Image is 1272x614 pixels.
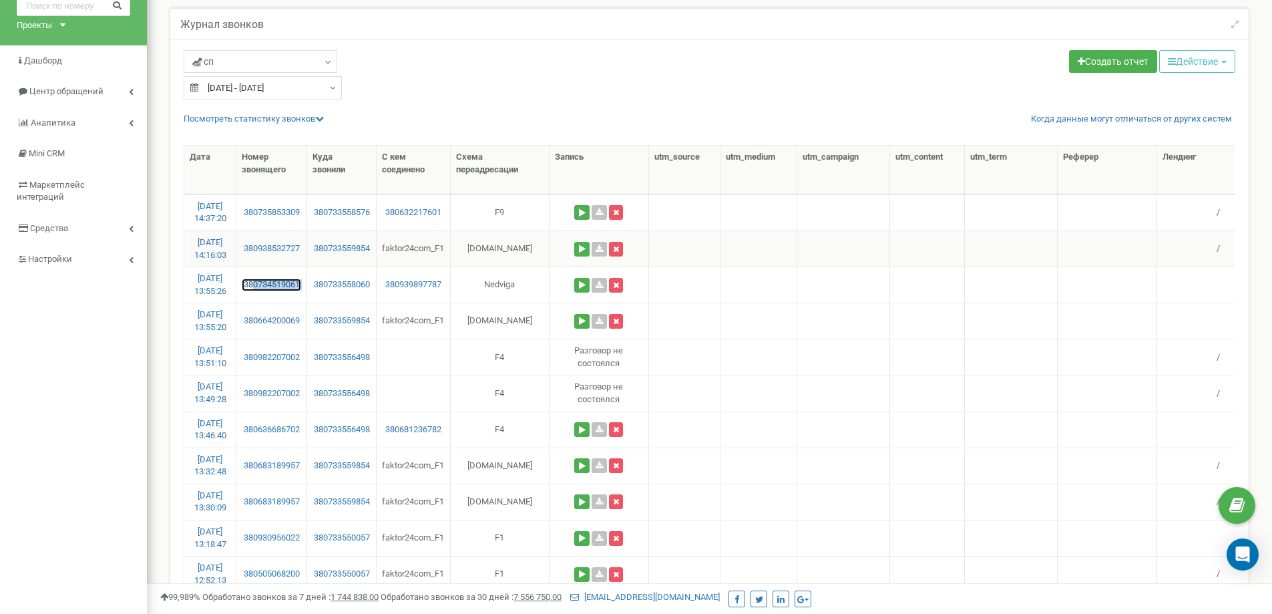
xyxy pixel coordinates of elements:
[17,19,52,32] div: Проекты
[242,496,301,508] a: 380683189957
[29,148,65,158] span: Mini CRM
[592,242,607,257] a: Скачать
[184,146,236,194] th: Дата
[31,118,75,128] span: Аналитика
[377,520,451,556] td: faktor24com_F1
[382,206,445,219] a: 380632217601
[312,206,371,219] a: 380733558576
[377,231,451,267] td: faktor24com_F1
[194,454,226,477] a: [DATE] 13:32:48
[570,592,720,602] a: [EMAIL_ADDRESS][DOMAIN_NAME]
[312,532,371,545] a: 380733550057
[202,592,379,602] span: Обработано звонков за 7 дней :
[592,458,607,473] a: Скачать
[609,242,623,257] button: Удалить запись
[242,460,301,472] a: 380683189957
[1217,388,1220,398] span: /
[451,194,550,231] td: F9
[1217,352,1220,362] span: /
[1031,113,1232,126] a: Когда данные могут отличаться от других систем
[451,520,550,556] td: F1
[24,55,62,65] span: Дашборд
[592,567,607,582] a: Скачать
[242,424,301,436] a: 380636686702
[1159,50,1235,73] button: Действие
[194,273,226,296] a: [DATE] 13:55:26
[184,50,337,73] a: сп
[194,201,226,224] a: [DATE] 14:37:20
[194,490,226,513] a: [DATE] 13:30:09
[1058,146,1157,194] th: Реферер
[1217,243,1220,253] span: /
[377,484,451,520] td: faktor24com_F1
[192,55,214,68] span: сп
[451,303,550,339] td: [DOMAIN_NAME]
[242,206,301,219] a: 380735853309
[965,146,1058,194] th: utm_term
[242,351,301,364] a: 380982207002
[194,237,226,260] a: [DATE] 14:16:03
[609,531,623,546] button: Удалить запись
[382,424,445,436] a: 380681236782
[17,180,85,202] span: Маркетплейс интеграций
[377,556,451,592] td: faktor24com_F1
[382,279,445,291] a: 380939897787
[592,278,607,293] a: Скачать
[236,146,307,194] th: Номер звонящего
[451,339,550,375] td: F4
[1069,50,1157,73] a: Создать отчет
[312,460,371,472] a: 380733559854
[194,563,226,585] a: [DATE] 12:52:13
[30,223,68,233] span: Средства
[312,568,371,581] a: 380733550057
[609,494,623,509] button: Удалить запись
[312,424,371,436] a: 380733556498
[592,205,607,220] a: Скачать
[180,19,264,31] h5: Журнал звонков
[194,381,226,404] a: [DATE] 13:49:28
[242,532,301,545] a: 380930956022
[184,114,324,124] a: Посмотреть cтатистику звонков
[312,496,371,508] a: 380733559854
[513,592,562,602] u: 7 556 750,00
[797,146,891,194] th: utm_campaign
[451,556,550,592] td: F1
[451,484,550,520] td: [DOMAIN_NAME]
[451,146,550,194] th: Схема переадресации
[242,279,301,291] a: 380734519061
[609,205,623,220] button: Удалить запись
[312,315,371,327] a: 380733559854
[592,531,607,546] a: Скачать
[312,279,371,291] a: 380733558060
[194,526,226,549] a: [DATE] 13:18:47
[592,494,607,509] a: Скачать
[1217,207,1220,217] span: /
[451,412,550,448] td: F4
[592,422,607,437] a: Скачать
[451,231,550,267] td: [DOMAIN_NAME]
[1217,460,1220,470] span: /
[377,448,451,484] td: faktor24com_F1
[242,315,301,327] a: 380664200069
[242,388,301,400] a: 380982207002
[1217,496,1220,506] span: /
[550,146,649,194] th: Запись
[649,146,720,194] th: utm_source
[720,146,797,194] th: utm_medium
[312,388,371,400] a: 380733556498
[242,243,301,255] a: 380938532727
[312,351,371,364] a: 380733556498
[194,345,226,368] a: [DATE] 13:51:10
[609,458,623,473] button: Удалить запись
[609,422,623,437] button: Удалить запись
[312,243,371,255] a: 380733559854
[451,267,550,303] td: Nedviga
[381,592,562,602] span: Обработано звонков за 30 дней :
[451,448,550,484] td: [DOMAIN_NAME]
[28,254,72,264] span: Настройки
[1227,539,1259,571] div: Open Intercom Messenger
[242,568,301,581] a: 380505068200
[890,146,965,194] th: utm_content
[550,375,649,411] td: Разговор не состоялся
[377,303,451,339] td: faktor24com_F1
